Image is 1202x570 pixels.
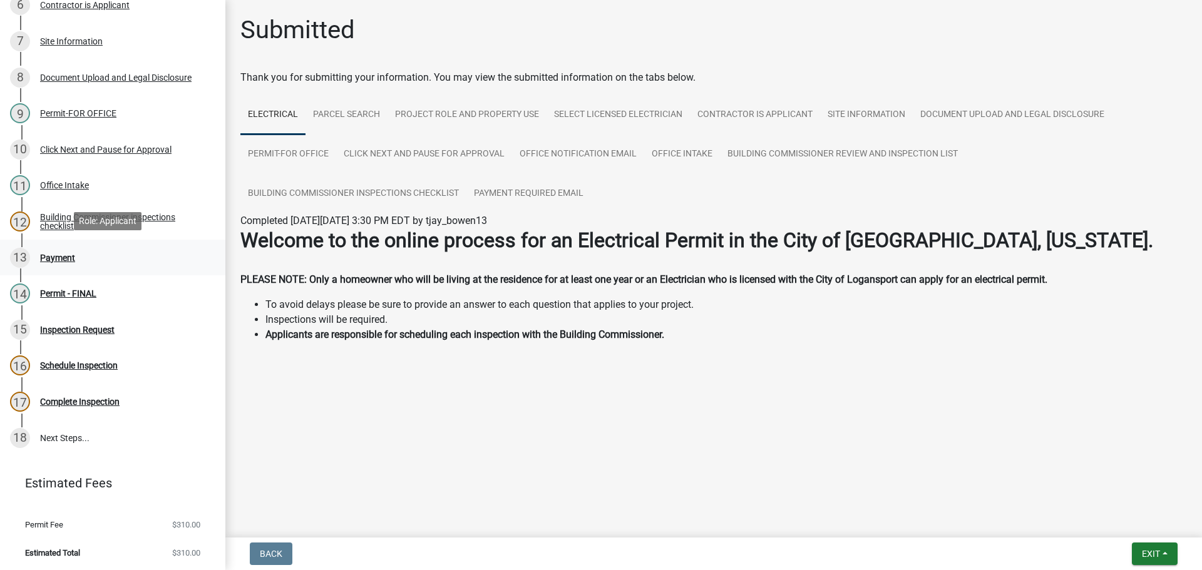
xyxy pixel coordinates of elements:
div: 12 [10,211,30,232]
div: 11 [10,175,30,195]
a: Parcel search [306,95,388,135]
div: Document Upload and Legal Disclosure [40,73,192,82]
a: Project Role and Property Use [388,95,547,135]
div: 7 [10,31,30,51]
span: Exit [1142,549,1160,559]
div: Click Next and Pause for Approval [40,145,172,154]
span: Permit Fee [25,521,63,529]
span: $310.00 [172,549,200,557]
div: Schedule Inspection [40,361,118,370]
a: Building Commissioner Review and Inspection list [720,135,965,175]
div: 17 [10,392,30,412]
h1: Submitted [240,15,355,45]
button: Exit [1132,542,1178,565]
a: Document Upload and Legal Disclosure [913,95,1112,135]
div: Office Intake [40,181,89,190]
a: Office Intake [644,135,720,175]
span: Completed [DATE][DATE] 3:30 PM EDT by tjay_bowen13 [240,215,487,226]
li: Inspections will be required. [265,312,1187,327]
a: Estimated Fees [10,471,205,496]
div: 8 [10,68,30,88]
div: 9 [10,103,30,123]
span: Estimated Total [25,549,80,557]
a: Contractor is Applicant [690,95,820,135]
a: Permit-FOR OFFICE [240,135,336,175]
div: 16 [10,355,30,375]
a: Office Notification Email [512,135,644,175]
div: Contractor is Applicant [40,1,130,9]
div: Building Commissioner inspections checklist [40,213,205,230]
a: Select Licensed Electrician [547,95,690,135]
a: Site Information [820,95,913,135]
strong: Applicants are responsible for scheduling each inspection with the Building Commissioner. [265,328,664,340]
a: Electrical [240,95,306,135]
div: Thank you for submitting your information. You may view the submitted information on the tabs below. [240,70,1187,85]
span: Back [260,549,282,559]
div: Role: Applicant [74,212,141,230]
a: Building Commissioner inspections checklist [240,174,466,214]
div: 15 [10,320,30,340]
span: $310.00 [172,521,200,529]
a: Payment Required Email [466,174,591,214]
strong: Welcome to the online process for an Electrical Permit in the City of [GEOGRAPHIC_DATA], [US_STATE]. [240,228,1153,252]
strong: PLEASE NOTE: Only a homeowner who will be living at the residence for at least one year or an Ele... [240,273,1047,285]
div: Site Information [40,37,103,46]
div: 18 [10,428,30,448]
li: To avoid delays please be sure to provide an answer to each question that applies to your project. [265,297,1187,312]
div: Complete Inspection [40,397,120,406]
button: Back [250,542,292,565]
div: Payment [40,253,75,262]
div: Permit - FINAL [40,289,96,298]
div: Permit-FOR OFFICE [40,109,116,118]
div: 10 [10,140,30,160]
div: 14 [10,283,30,303]
div: 13 [10,248,30,268]
a: Click Next and Pause for Approval [336,135,512,175]
div: Inspection Request [40,325,115,334]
